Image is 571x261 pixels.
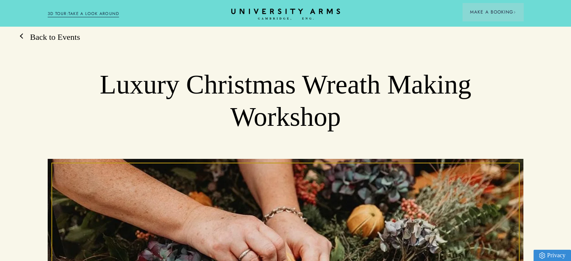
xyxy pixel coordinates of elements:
[463,3,523,21] button: Make a BookingArrow icon
[539,252,545,259] img: Privacy
[23,32,80,43] a: Back to Events
[513,11,516,14] img: Arrow icon
[470,9,516,15] span: Make a Booking
[533,250,571,261] a: Privacy
[48,11,119,17] a: 3D TOUR:TAKE A LOOK AROUND
[95,69,476,133] h1: Luxury Christmas Wreath Making Workshop
[231,9,340,20] a: Home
